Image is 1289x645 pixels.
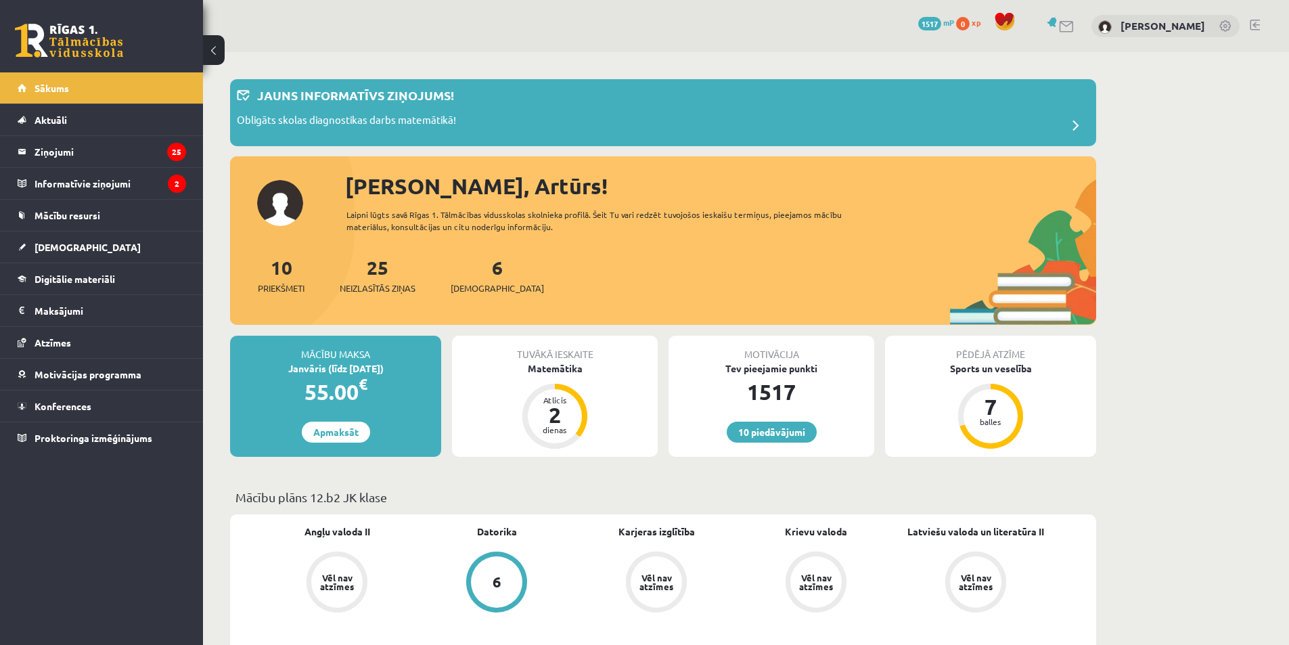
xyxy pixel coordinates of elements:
[35,368,141,380] span: Motivācijas programma
[35,168,186,199] legend: Informatīvie ziņojumi
[18,200,186,231] a: Mācību resursi
[18,295,186,326] a: Maksājumi
[885,336,1096,361] div: Pēdējā atzīme
[452,361,658,376] div: Matemātika
[956,17,970,30] span: 0
[167,143,186,161] i: 25
[18,231,186,263] a: [DEMOGRAPHIC_DATA]
[258,255,304,295] a: 10Priekšmeti
[35,241,141,253] span: [DEMOGRAPHIC_DATA]
[18,263,186,294] a: Digitālie materiāli
[18,104,186,135] a: Aktuāli
[896,552,1056,615] a: Vēl nav atzīmes
[340,282,415,295] span: Neizlasītās ziņas
[237,112,456,131] p: Obligāts skolas diagnostikas darbs matemātikā!
[452,361,658,451] a: Matemātika Atlicis 2 dienas
[970,418,1011,426] div: balles
[1098,20,1112,34] img: Artūrs Kimerāls
[669,336,874,361] div: Motivācija
[15,24,123,58] a: Rīgas 1. Tālmācības vidusskola
[237,86,1089,139] a: Jauns informatīvs ziņojums! Obligāts skolas diagnostikas darbs matemātikā!
[669,376,874,408] div: 1517
[18,391,186,422] a: Konferences
[258,282,304,295] span: Priekšmeti
[18,327,186,358] a: Atzīmes
[535,404,575,426] div: 2
[35,136,186,167] legend: Ziņojumi
[493,575,501,590] div: 6
[35,273,115,285] span: Digitālie materiāli
[970,396,1011,418] div: 7
[168,175,186,193] i: 2
[18,168,186,199] a: Informatīvie ziņojumi2
[451,255,544,295] a: 6[DEMOGRAPHIC_DATA]
[477,525,517,539] a: Datorika
[346,208,866,233] div: Laipni lūgts savā Rīgas 1. Tālmācības vidusskolas skolnieka profilā. Šeit Tu vari redzēt tuvojošo...
[340,255,415,295] a: 25Neizlasītās ziņas
[885,361,1096,451] a: Sports un veselība 7 balles
[535,426,575,434] div: dienas
[318,573,356,591] div: Vēl nav atzīmes
[451,282,544,295] span: [DEMOGRAPHIC_DATA]
[230,361,441,376] div: Janvāris (līdz [DATE])
[257,552,417,615] a: Vēl nav atzīmes
[727,422,817,443] a: 10 piedāvājumi
[230,336,441,361] div: Mācību maksa
[18,422,186,453] a: Proktoringa izmēģinājums
[18,359,186,390] a: Motivācijas programma
[345,170,1096,202] div: [PERSON_NAME], Artūrs!
[918,17,941,30] span: 1517
[885,361,1096,376] div: Sports un veselība
[618,525,695,539] a: Karjeras izglītība
[18,72,186,104] a: Sākums
[35,209,100,221] span: Mācību resursi
[576,552,736,615] a: Vēl nav atzīmes
[35,336,71,349] span: Atzīmes
[957,573,995,591] div: Vēl nav atzīmes
[956,17,987,28] a: 0 xp
[785,525,847,539] a: Krievu valoda
[35,400,91,412] span: Konferences
[235,488,1091,506] p: Mācību plāns 12.b2 JK klase
[972,17,980,28] span: xp
[452,336,658,361] div: Tuvākā ieskaite
[230,376,441,408] div: 55.00
[907,525,1044,539] a: Latviešu valoda un literatūra II
[943,17,954,28] span: mP
[257,86,454,104] p: Jauns informatīvs ziņojums!
[797,573,835,591] div: Vēl nav atzīmes
[535,396,575,404] div: Atlicis
[669,361,874,376] div: Tev pieejamie punkti
[304,525,370,539] a: Angļu valoda II
[35,114,67,126] span: Aktuāli
[736,552,896,615] a: Vēl nav atzīmes
[35,295,186,326] legend: Maksājumi
[359,374,367,394] span: €
[35,432,152,444] span: Proktoringa izmēģinājums
[417,552,576,615] a: 6
[302,422,370,443] a: Apmaksāt
[637,573,675,591] div: Vēl nav atzīmes
[918,17,954,28] a: 1517 mP
[35,82,69,94] span: Sākums
[18,136,186,167] a: Ziņojumi25
[1121,19,1205,32] a: [PERSON_NAME]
